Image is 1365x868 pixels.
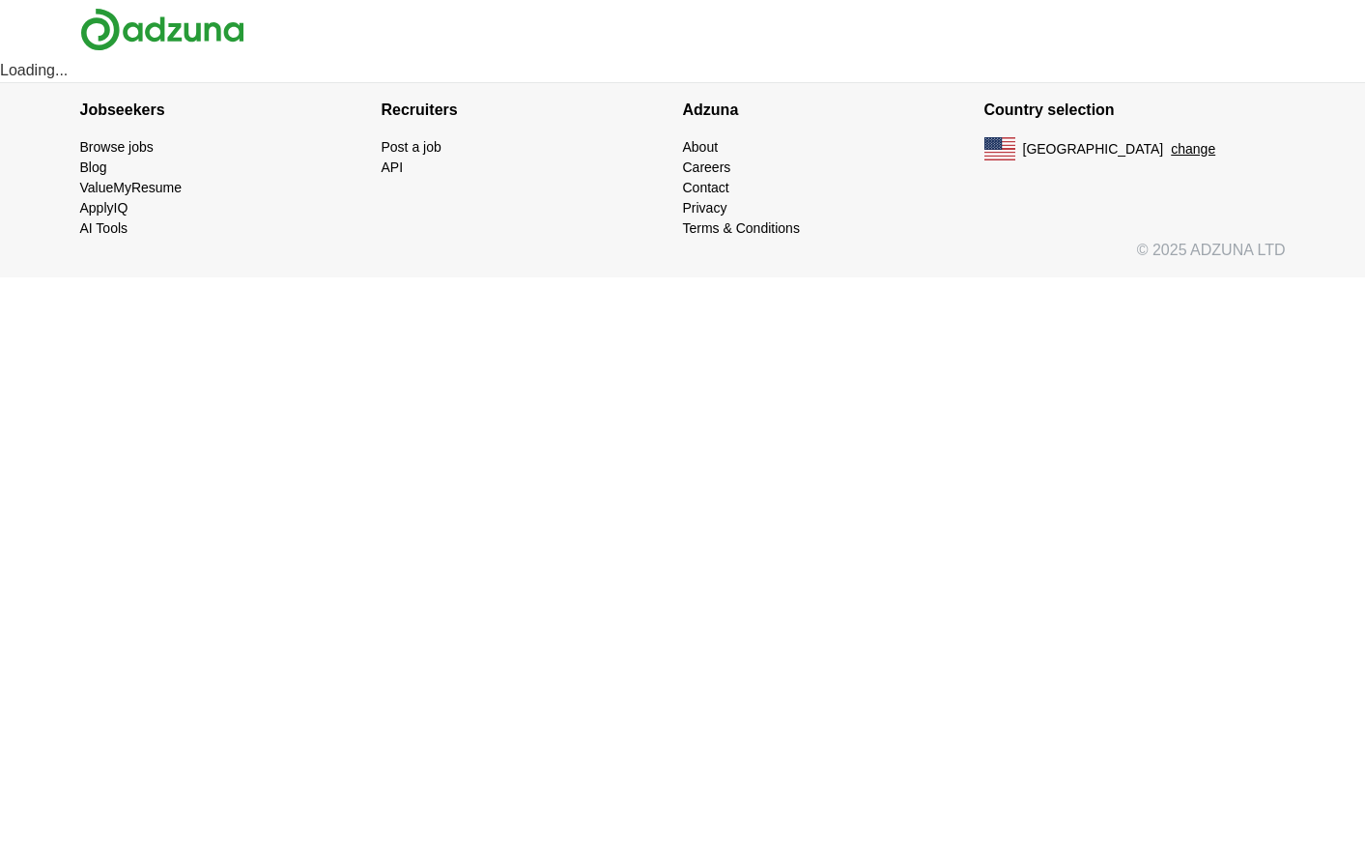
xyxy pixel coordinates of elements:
[80,8,244,51] img: Adzuna logo
[382,139,441,155] a: Post a job
[984,137,1015,160] img: US flag
[80,159,107,175] a: Blog
[65,239,1301,277] div: © 2025 ADZUNA LTD
[683,200,727,216] a: Privacy
[683,220,800,236] a: Terms & Conditions
[80,220,128,236] a: AI Tools
[80,139,154,155] a: Browse jobs
[1023,139,1164,159] span: [GEOGRAPHIC_DATA]
[683,159,731,175] a: Careers
[683,180,729,195] a: Contact
[80,180,183,195] a: ValueMyResume
[382,159,404,175] a: API
[683,139,719,155] a: About
[1171,139,1215,159] button: change
[80,200,128,216] a: ApplyIQ
[984,83,1286,137] h4: Country selection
